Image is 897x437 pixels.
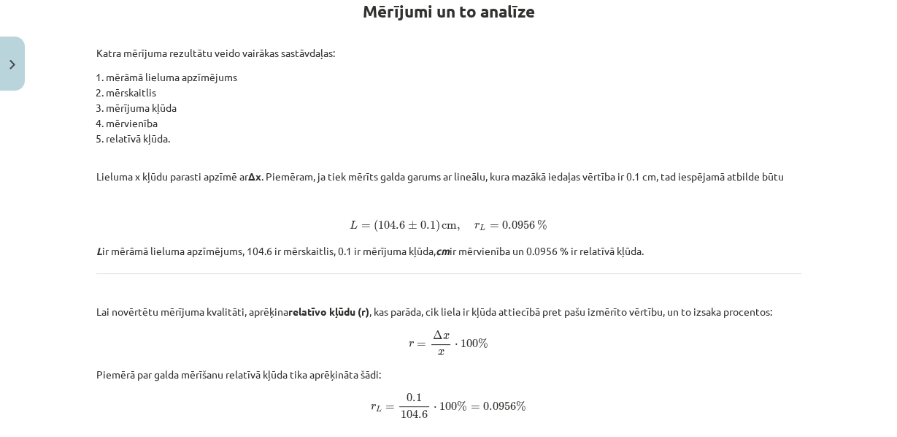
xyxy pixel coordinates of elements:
[407,393,422,402] span: 0.1
[434,406,437,409] span: ⋅
[442,333,449,340] span: x
[106,85,801,100] li: mērskaitlis
[374,219,378,232] span: (
[378,221,405,229] span: 104.6
[480,225,485,232] span: L
[106,100,801,115] li: mērījuma kļūda
[435,219,439,232] span: )
[437,349,444,356] span: x
[457,225,461,232] span: ,
[106,131,801,146] li: relatīvā kļūda.
[96,244,102,257] em: L
[106,69,801,85] li: mērāmā lieluma apzīmējums
[248,170,261,183] strong: Δx
[436,244,450,257] strong: cm
[401,410,428,419] span: 104.6
[9,60,15,69] img: icon-close-lesson-0947bae3869378f0d4975bcd49f059093ad1ed9edebbc8119c70593378902aed.svg
[490,224,499,229] span: =
[385,405,395,409] span: =
[516,400,526,410] span: %
[96,243,801,259] p: ir mērāmā lieluma apzīmējums, 104.6 ir mērskaitlis, 0.1 ir mērījuma kļūda, ir mērvienība un 0.095...
[432,330,442,340] span: Δ
[408,221,417,229] span: ±
[474,223,480,229] span: r
[420,221,435,229] span: 0.1
[471,405,480,409] span: =
[461,339,478,348] span: 100
[376,406,382,412] span: L
[442,223,457,229] span: cm
[350,220,358,229] span: L
[483,401,516,410] span: 0.0956
[96,289,801,319] p: Lai novērtētu mērījuma kvalitāti, aprēķina , kas parāda, cik liela ir kļūda attiecībā pret pašu i...
[409,341,414,348] span: r
[288,305,369,318] strong: relatīvo kļūdu (r)
[457,400,467,410] span: %
[478,338,488,348] span: %
[361,224,371,229] span: =
[371,403,376,410] span: r
[106,115,801,131] li: mērvienība
[96,45,801,61] p: Katra mērījuma rezultātu veido vairākas sastāvdaļas:
[363,1,535,22] strong: Mērījumi un to analīze
[439,401,457,410] span: 100
[96,153,801,184] p: Lieluma x kļūdu parasti apzīmē ar . Piemēram, ja tiek mērīts galda garums ar lineālu, kura mazākā...
[96,367,801,419] p: Piemērā par galda mērīšanu relatīvā kļūda tika aprēķināta šādi:
[417,343,426,347] span: =
[455,343,458,347] span: ⋅
[537,219,547,229] span: %
[502,221,535,229] span: 0.0956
